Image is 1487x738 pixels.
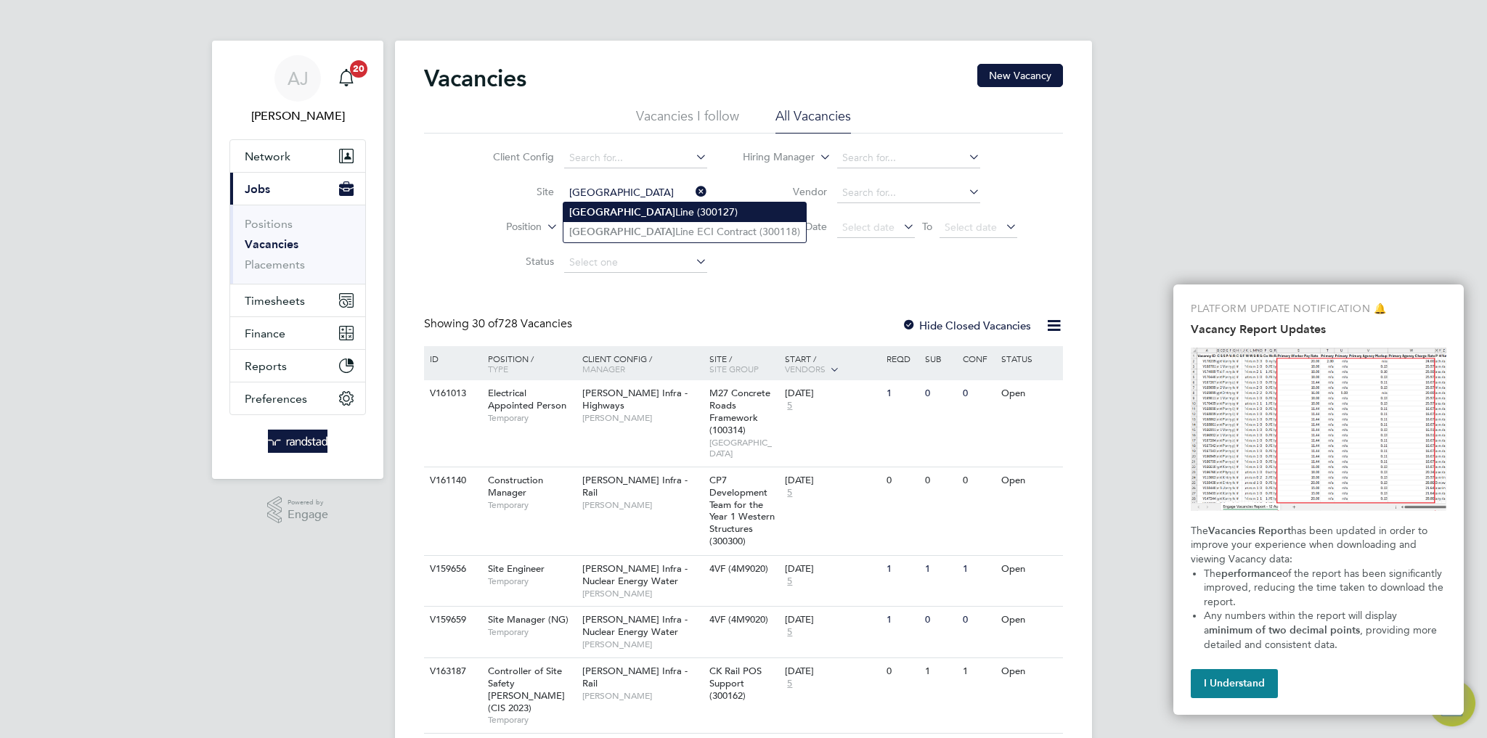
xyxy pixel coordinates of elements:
span: Construction Manager [488,474,543,499]
div: Status [998,346,1061,371]
img: randstad-logo-retina.png [268,430,328,453]
span: M27 Concrete Roads Framework (100314) [709,387,770,436]
div: Reqd [883,346,921,371]
div: Open [998,380,1061,407]
span: 728 Vacancies [472,316,572,331]
span: Site Engineer [488,562,545,575]
div: Showing [424,316,575,332]
input: Search for... [564,148,707,168]
span: Controller of Site Safety [PERSON_NAME] (CIS 2023) [488,665,565,714]
span: The [1191,525,1208,537]
div: 0 [959,380,997,407]
span: Temporary [488,575,575,587]
span: Preferences [245,392,307,406]
span: CK Rail POS Support (300162) [709,665,762,702]
div: [DATE] [785,475,879,487]
li: All Vacancies [775,107,851,134]
span: 5 [785,678,794,690]
span: Type [488,363,508,374]
div: Open [998,556,1061,583]
span: 5 [785,487,794,499]
label: Position [458,220,542,234]
span: of the report has been significantly improved, reducing the time taken to download the report. [1204,567,1446,608]
div: 0 [921,380,959,407]
input: Search for... [837,148,980,168]
span: Any numbers within the report will display a [1204,610,1400,636]
span: Site Manager (NG) [488,613,569,626]
input: Search for... [837,183,980,203]
div: [DATE] [785,388,879,400]
label: Hide Closed Vacancies [902,319,1031,332]
div: 0 [921,607,959,634]
li: Vacancies I follow [636,107,739,134]
span: 30 of [472,316,498,331]
div: Start / [781,346,883,382]
p: PLATFORM UPDATE NOTIFICATION 🔔 [1191,302,1446,316]
span: AJ [288,69,309,88]
span: Temporary [488,499,575,511]
a: Go to home page [229,430,366,453]
span: [GEOGRAPHIC_DATA] [709,437,778,459]
span: [PERSON_NAME] [582,690,702,702]
span: Temporary [488,626,575,638]
span: Select date [945,221,997,234]
div: Position / [477,346,579,381]
span: [PERSON_NAME] Infra - Nuclear Energy Water [582,613,688,638]
div: 1 [959,658,997,685]
span: Site Group [709,363,759,374]
div: 1 [921,658,959,685]
div: V161013 [426,380,477,407]
span: [PERSON_NAME] [582,588,702,599]
li: Line (300127) [563,202,806,222]
a: Go to account details [229,55,366,125]
div: 1 [883,556,921,583]
span: 5 [785,626,794,639]
span: [PERSON_NAME] [582,639,702,650]
h2: Vacancy Report Updates [1191,322,1446,336]
div: [DATE] [785,563,879,575]
span: , providing more detailed and consistent data. [1204,624,1440,651]
span: [PERSON_NAME] Infra - Rail [582,665,688,689]
button: New Vacancy [977,64,1063,87]
span: has been updated in order to improve your experience when downloading and viewing Vacancy data: [1191,525,1430,565]
a: Placements [245,258,305,271]
div: 0 [883,658,921,685]
span: [PERSON_NAME] [582,499,702,511]
span: 4VF (4M9020) [709,613,768,626]
strong: minimum of two decimal points [1209,624,1360,636]
label: Client Config [470,150,554,163]
span: Jobs [245,182,270,196]
span: [PERSON_NAME] [582,412,702,424]
span: Vendors [785,363,826,374]
div: Vacancy Report Updates [1173,284,1464,715]
span: The [1204,567,1221,580]
strong: performance [1221,567,1282,580]
span: [PERSON_NAME] Infra - Rail [582,474,688,499]
span: Manager [582,363,625,374]
h2: Vacancies [424,64,526,93]
div: Site / [706,346,782,381]
span: Temporary [488,714,575,726]
span: CP7 Development Team for the Year 1 Western Structures (300300) [709,474,775,547]
strong: Vacancies Report [1208,525,1291,537]
div: V159656 [426,556,477,583]
span: To [918,217,937,236]
label: Site [470,185,554,198]
div: 1 [959,556,997,583]
b: [GEOGRAPHIC_DATA] [569,206,675,218]
div: Open [998,658,1061,685]
span: 20 [350,60,367,78]
span: 5 [785,400,794,412]
span: Amelia Jones [229,107,366,125]
div: V163187 [426,658,477,685]
b: [GEOGRAPHIC_DATA] [569,226,675,238]
span: Timesheets [245,294,305,308]
span: Network [245,149,290,163]
div: Open [998,607,1061,634]
span: [PERSON_NAME] Infra - Highways [582,387,688,411]
a: Vacancies [245,237,298,251]
span: Finance [245,327,285,340]
span: Powered by [288,496,328,509]
button: I Understand [1191,669,1278,698]
input: Search for... [564,183,707,203]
